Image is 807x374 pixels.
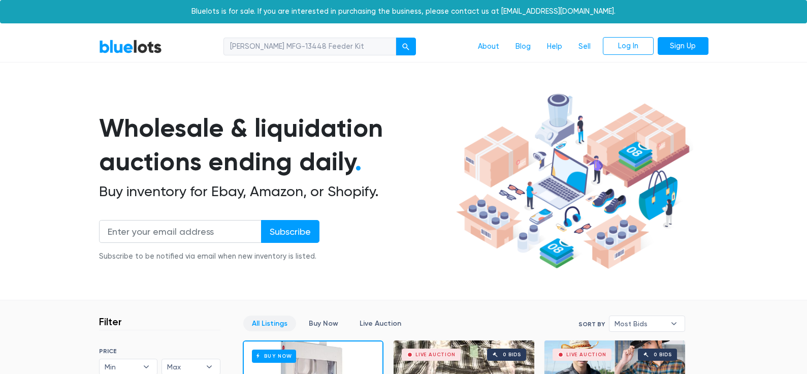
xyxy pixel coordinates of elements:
[570,37,599,56] a: Sell
[658,37,708,55] a: Sign Up
[539,37,570,56] a: Help
[99,220,262,243] input: Enter your email address
[261,220,319,243] input: Subscribe
[223,38,396,56] input: Search for inventory
[99,348,220,355] h6: PRICE
[470,37,507,56] a: About
[99,39,162,54] a: BlueLots
[355,146,362,177] span: .
[252,350,296,362] h6: Buy Now
[507,37,539,56] a: Blog
[663,316,685,331] b: ▾
[615,316,665,331] span: Most Bids
[99,251,319,262] div: Subscribe to be notified via email when new inventory is listed.
[99,111,453,179] h1: Wholesale & liquidation auctions ending daily
[99,316,122,328] h3: Filter
[578,320,605,329] label: Sort By
[453,89,693,274] img: hero-ee84e7d0318cb26816c560f6b4441b76977f77a177738b4e94f68c95b2b83dbb.png
[654,352,672,357] div: 0 bids
[566,352,606,357] div: Live Auction
[503,352,521,357] div: 0 bids
[243,316,296,331] a: All Listings
[415,352,456,357] div: Live Auction
[99,183,453,200] h2: Buy inventory for Ebay, Amazon, or Shopify.
[603,37,654,55] a: Log In
[300,316,347,331] a: Buy Now
[351,316,410,331] a: Live Auction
